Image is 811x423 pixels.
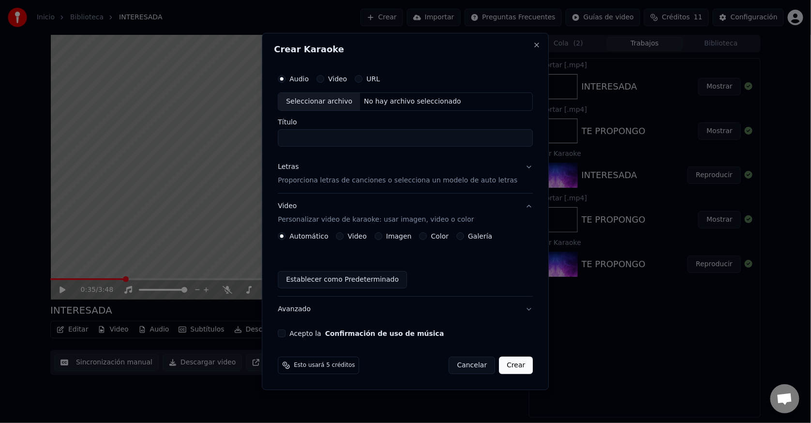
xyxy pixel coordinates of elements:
label: Audio [289,76,309,82]
button: Avanzado [278,297,533,322]
label: Galería [468,233,492,240]
button: Crear [499,357,533,374]
button: Acepto la [325,330,444,337]
h2: Crear Karaoke [274,45,537,54]
button: LetrasProporciona letras de canciones o selecciona un modelo de auto letras [278,154,533,193]
label: Video [348,233,367,240]
label: Título [278,119,533,125]
label: Automático [289,233,328,240]
div: Seleccionar archivo [278,93,360,110]
button: Establecer como Predeterminado [278,271,407,288]
label: Color [431,233,449,240]
div: No hay archivo seleccionado [360,97,465,106]
div: Video [278,201,474,225]
span: Esto usará 5 créditos [294,362,355,369]
label: URL [366,76,380,82]
div: Letras [278,162,299,172]
label: Video [328,76,347,82]
div: VideoPersonalizar video de karaoke: usar imagen, video o color [278,232,533,296]
button: VideoPersonalizar video de karaoke: usar imagen, video o color [278,194,533,232]
label: Imagen [386,233,412,240]
label: Acepto la [289,330,444,337]
p: Personalizar video de karaoke: usar imagen, video o color [278,215,474,225]
p: Proporciona letras de canciones o selecciona un modelo de auto letras [278,176,517,185]
button: Cancelar [449,357,496,374]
